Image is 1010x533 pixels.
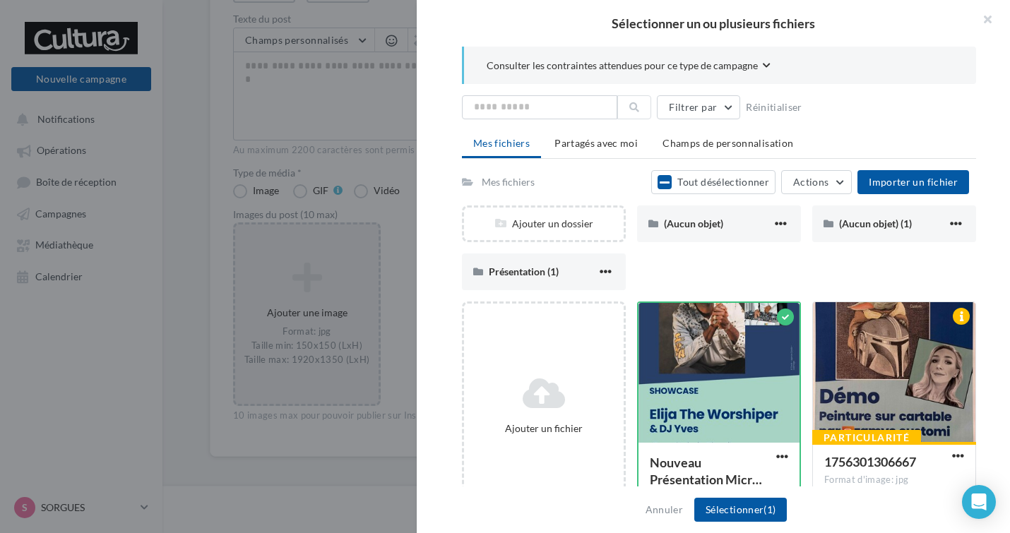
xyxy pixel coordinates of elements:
button: Filtrer par [657,95,740,119]
div: Mes fichiers [482,175,535,189]
span: (Aucun objet) [664,217,723,229]
span: Consulter les contraintes attendues pour ce type de campagne [487,59,758,73]
div: Particularité [812,430,921,445]
div: Open Intercom Messenger [962,485,996,519]
span: Partagés avec moi [554,137,638,149]
span: Champs de personnalisation [663,137,793,149]
span: Mes fichiers [473,137,530,149]
span: 1756301306667 [824,454,916,469]
button: Tout désélectionner [651,170,776,194]
button: Réinitialiser [740,99,808,116]
span: Présentation (1) [489,265,559,277]
span: Nouveau Présentation Microsoft PowerPoint [650,455,762,487]
span: Importer un fichier [869,176,958,188]
div: Ajouter un fichier [470,421,618,436]
div: Format d'image: jpg [824,474,964,486]
div: Ajouter un dossier [464,217,624,231]
button: Sélectionner(1) [694,498,787,522]
button: Actions [781,170,852,194]
span: (Aucun objet) (1) [839,217,912,229]
h2: Sélectionner un ou plusieurs fichiers [439,17,987,30]
button: Consulter les contraintes attendues pour ce type de campagne [487,58,771,76]
button: Importer un fichier [857,170,969,194]
span: Actions [793,176,828,188]
button: Annuler [640,501,689,518]
span: (1) [764,503,776,515]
